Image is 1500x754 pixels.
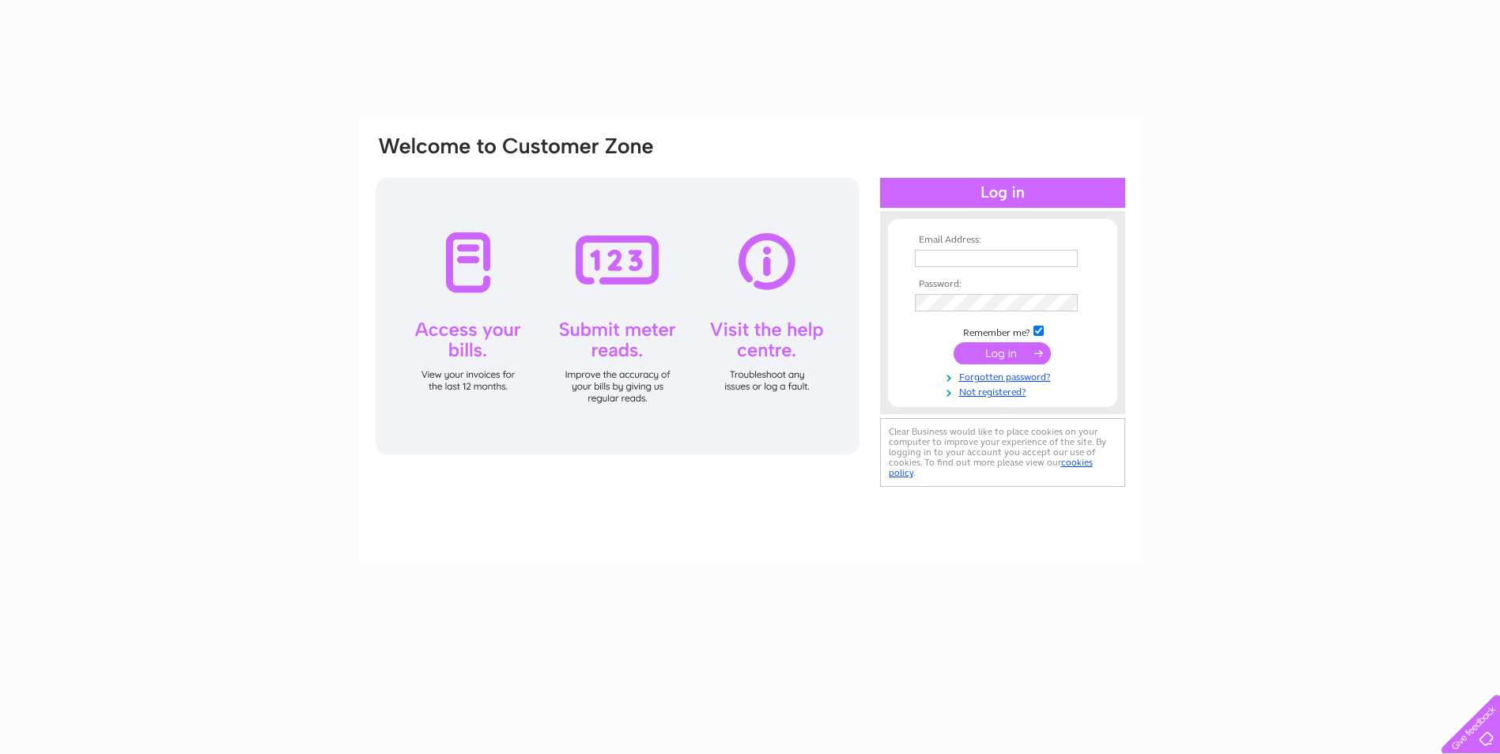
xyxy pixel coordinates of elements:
[954,342,1051,364] input: Submit
[915,383,1094,398] a: Not registered?
[915,368,1094,383] a: Forgotten password?
[911,279,1094,290] th: Password:
[889,457,1093,478] a: cookies policy
[911,235,1094,246] th: Email Address:
[911,323,1094,339] td: Remember me?
[880,418,1125,487] div: Clear Business would like to place cookies on your computer to improve your experience of the sit...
